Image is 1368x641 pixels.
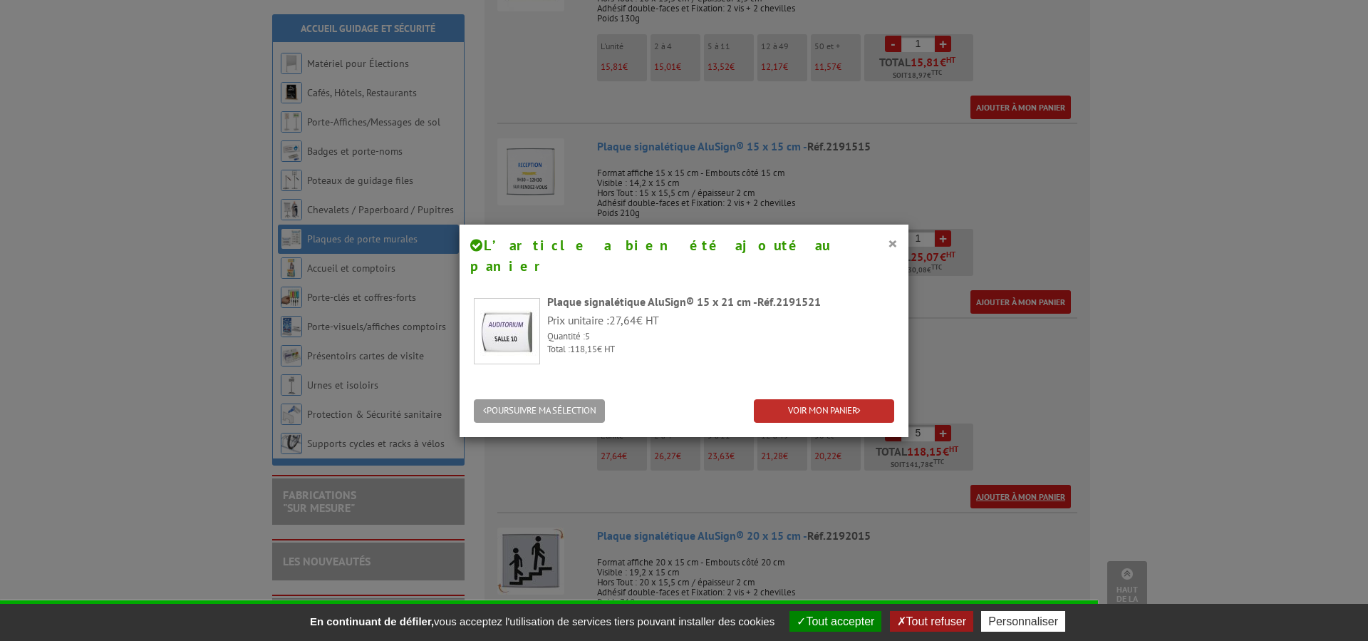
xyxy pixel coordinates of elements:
[890,611,973,632] button: Tout refuser
[310,615,434,627] strong: En continuant de défiler,
[585,330,590,342] span: 5
[547,330,894,344] p: Quantité :
[888,234,898,252] button: ×
[547,343,894,357] p: Total : € HT
[474,399,605,423] button: POURSUIVRE MA SÉLECTION
[754,399,894,423] a: VOIR MON PANIER
[757,294,821,309] span: Réf.2191521
[981,611,1065,632] button: Personnaliser (fenêtre modale)
[570,343,597,355] span: 118,15
[547,294,894,310] div: Plaque signalétique AluSign® 15 x 21 cm -
[789,611,881,632] button: Tout accepter
[547,312,894,329] p: Prix unitaire : € HT
[470,235,898,276] h4: L’article a bien été ajouté au panier
[609,313,636,327] span: 27,64
[303,615,782,627] span: vous acceptez l'utilisation de services tiers pouvant installer des cookies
